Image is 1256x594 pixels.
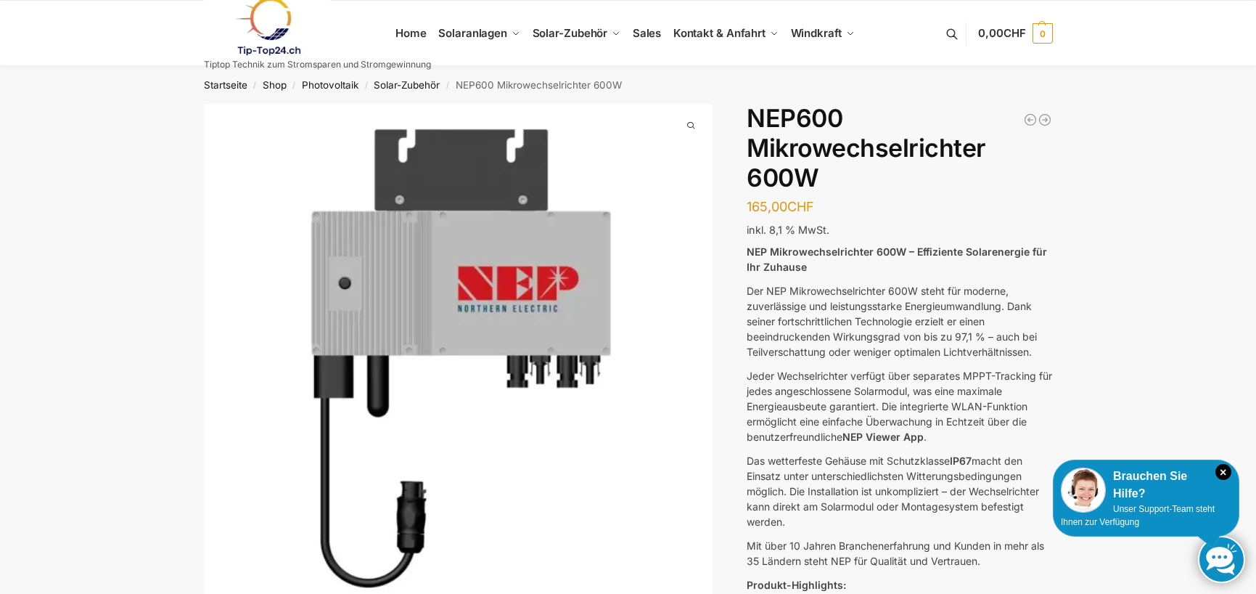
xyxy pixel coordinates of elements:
span: Solar-Zubehör [533,26,608,40]
strong: NEP Mikrowechselrichter 600W – Effiziente Solarenergie für Ihr Zuhause [747,245,1047,273]
strong: Produkt-Highlights: [747,579,846,591]
span: Kontakt & Anfahrt [673,26,765,40]
span: 0,00 [978,26,1025,40]
a: Solar-Zubehör [374,79,440,91]
span: 0 [1033,23,1053,44]
p: Das wetterfeste Gehäuse mit Schutzklasse macht den Einsatz unter unterschiedlichsten Witterungsbe... [747,453,1052,529]
span: inkl. 8,1 % MwSt. [747,224,829,236]
p: Jeder Wechselrichter verfügt über separates MPPT-Tracking für jedes angeschlossene Solarmodul, wa... [747,368,1052,444]
p: Der NEP Mikrowechselrichter 600W steht für moderne, zuverlässige und leistungsstarke Energieumwan... [747,283,1052,359]
span: Unser Support-Team steht Ihnen zur Verfügung [1061,504,1215,527]
div: Brauchen Sie Hilfe? [1061,468,1231,503]
span: CHF [787,199,814,214]
strong: NEP Viewer App [842,431,924,443]
a: 0,00CHF 0 [978,12,1052,55]
a: 100W Schwarz Flexible Solarpanel PV Monokrystallin für Wohnmobil, Balkonkraftwerk, Boot [1023,113,1038,127]
a: Solar-Zubehör [526,1,626,66]
i: Schließen [1215,464,1231,480]
p: Mit über 10 Jahren Branchenerfahrung und Kunden in mehr als 35 Ländern steht NEP für Qualität und... [747,538,1052,569]
span: Windkraft [791,26,842,40]
span: CHF [1003,26,1026,40]
span: / [287,80,302,91]
a: Sales [626,1,667,66]
a: Kontakt & Anfahrt [667,1,784,66]
span: Sales [633,26,662,40]
a: Startseite [204,79,247,91]
span: / [440,80,455,91]
strong: IP67 [950,455,972,467]
nav: Breadcrumb [178,66,1078,104]
span: Solaranlagen [438,26,507,40]
a: Solaranlagen [432,1,526,66]
span: / [358,80,374,91]
a: Photovoltaik [302,79,358,91]
p: Tiptop Technik zum Stromsparen und Stromgewinnung [204,60,431,69]
bdi: 165,00 [747,199,814,214]
h1: NEP600 Mikrowechselrichter 600W [747,104,1052,192]
a: Balkonkraftwerk 445/860 Erweiterungsmodul [1038,113,1052,127]
span: / [247,80,263,91]
a: Shop [263,79,287,91]
img: Customer service [1061,468,1106,513]
a: Windkraft [784,1,861,66]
